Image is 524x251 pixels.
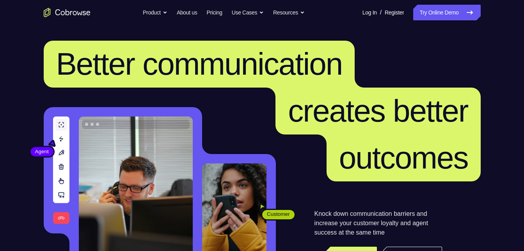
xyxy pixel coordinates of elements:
[288,93,468,128] span: creates better
[314,209,442,237] p: Knock down communication barriers and increase your customer loyalty and agent success at the sam...
[385,5,404,20] a: Register
[206,5,222,20] a: Pricing
[143,5,167,20] button: Product
[56,47,343,81] span: Better communication
[413,5,480,20] a: Try Online Demo
[232,5,264,20] button: Use Cases
[273,5,305,20] button: Resources
[44,8,91,17] a: Go to the home page
[339,140,468,175] span: outcomes
[177,5,197,20] a: About us
[362,5,377,20] a: Log In
[380,8,382,17] span: /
